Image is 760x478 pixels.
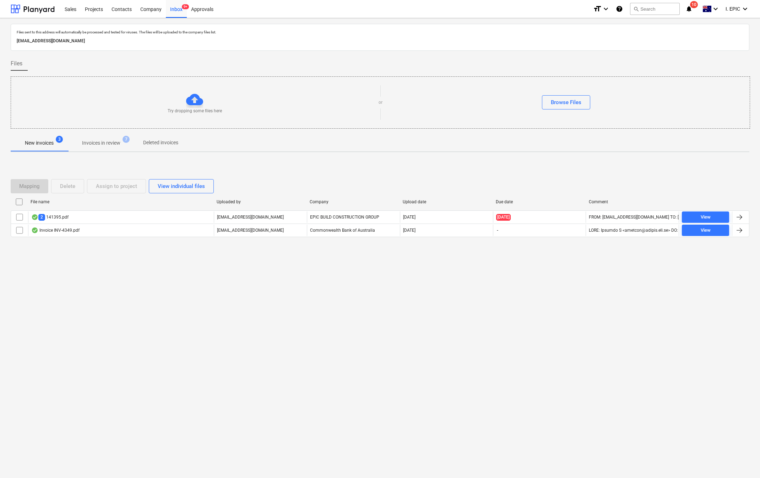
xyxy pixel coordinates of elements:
span: Files [11,59,22,68]
div: View [701,213,711,221]
div: [DATE] [403,215,416,220]
div: File name [31,199,211,204]
p: Invoices in review [82,139,120,147]
p: Try dropping some files here [168,108,222,114]
i: notifications [685,5,693,13]
i: keyboard_arrow_down [602,5,610,13]
div: Due date [496,199,583,204]
span: - [496,227,499,233]
p: Files sent to this address will automatically be processed and tested for viruses. The files will... [17,30,743,34]
span: 2 [38,214,45,221]
span: 9+ [182,4,189,9]
div: View [701,226,711,235]
div: Commonwealth Bank of Australia [307,225,400,236]
div: View individual files [158,182,205,191]
span: I. EPIC [726,6,740,12]
div: OCR finished [31,227,38,233]
i: keyboard_arrow_down [711,5,720,13]
div: 141395.pdf [31,214,69,221]
i: format_size [593,5,602,13]
p: or [379,100,382,106]
div: Try dropping some files hereorBrowse Files [11,76,750,129]
button: Search [630,3,680,15]
span: 10 [690,1,698,8]
button: View [682,225,729,236]
div: Upload date [403,199,490,204]
span: 3 [56,136,63,143]
div: Company [310,199,397,204]
p: [EMAIL_ADDRESS][DOMAIN_NAME] [17,37,743,45]
i: Knowledge base [616,5,623,13]
button: Browse Files [542,95,590,109]
div: Browse Files [551,98,581,107]
button: View [682,211,729,223]
div: OCR finished [31,214,38,220]
p: [EMAIL_ADDRESS][DOMAIN_NAME] [217,227,284,233]
div: [DATE] [403,228,416,233]
p: [EMAIL_ADDRESS][DOMAIN_NAME] [217,214,284,220]
div: Invoice INV-4349.pdf [31,227,80,233]
span: 7 [123,136,130,143]
p: New invoices [25,139,54,147]
span: search [633,6,639,12]
div: Uploaded by [217,199,304,204]
div: Comment [589,199,676,204]
button: View individual files [149,179,214,193]
div: EPIC BUILD CONSTRUCTION GROUP [307,211,400,223]
i: keyboard_arrow_down [741,5,749,13]
p: Deleted invoices [143,139,178,146]
span: [DATE] [496,214,511,221]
